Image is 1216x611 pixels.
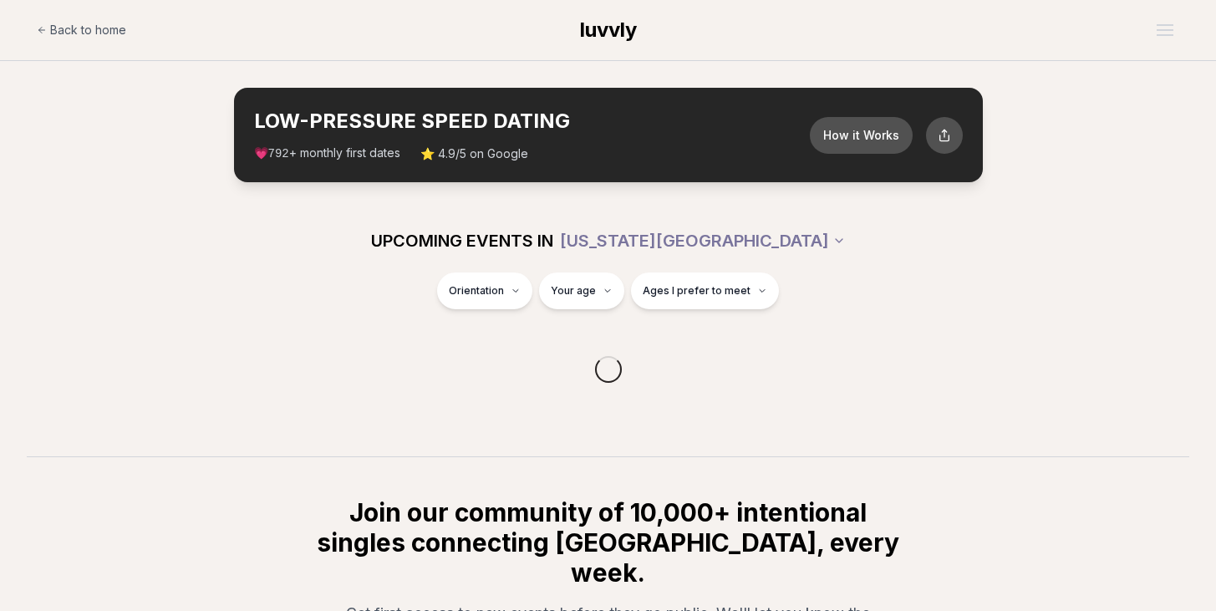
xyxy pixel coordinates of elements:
[551,284,596,298] span: Your age
[420,145,528,162] span: ⭐ 4.9/5 on Google
[631,272,779,309] button: Ages I prefer to meet
[371,229,553,252] span: UPCOMING EVENTS IN
[254,145,400,162] span: 💗 + monthly first dates
[254,108,810,135] h2: LOW-PRESSURE SPEED DATING
[580,18,637,42] span: luvvly
[1150,18,1180,43] button: Open menu
[314,497,903,588] h2: Join our community of 10,000+ intentional singles connecting [GEOGRAPHIC_DATA], every week.
[50,22,126,38] span: Back to home
[268,147,289,160] span: 792
[810,117,913,154] button: How it Works
[560,222,846,259] button: [US_STATE][GEOGRAPHIC_DATA]
[37,13,126,47] a: Back to home
[437,272,532,309] button: Orientation
[539,272,624,309] button: Your age
[643,284,750,298] span: Ages I prefer to meet
[580,17,637,43] a: luvvly
[449,284,504,298] span: Orientation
